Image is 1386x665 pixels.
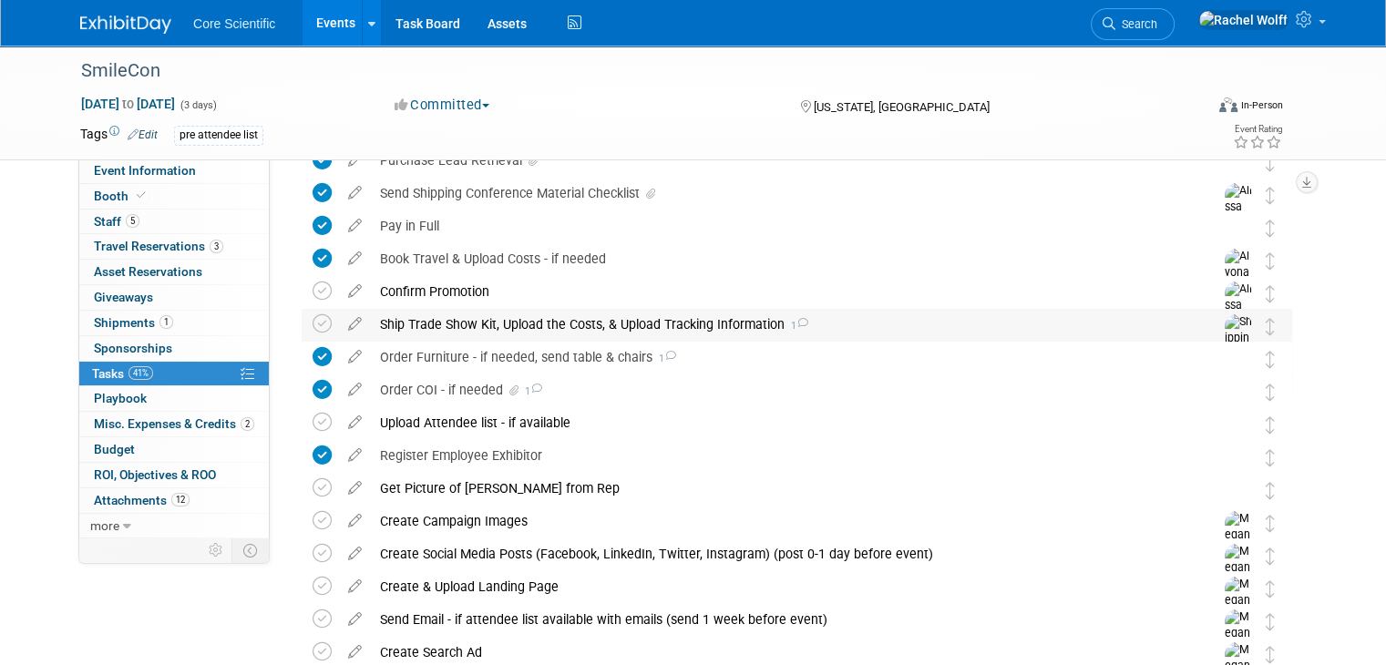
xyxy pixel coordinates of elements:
[1266,187,1275,204] i: Move task
[1266,154,1275,171] i: Move task
[1225,150,1248,174] img: Rachel Wolff
[193,16,275,31] span: Core Scientific
[1266,220,1275,237] i: Move task
[210,240,223,253] span: 3
[339,185,371,201] a: edit
[171,493,190,506] span: 12
[200,538,232,562] td: Personalize Event Tab Strip
[339,251,371,267] a: edit
[1266,613,1275,630] i: Move task
[339,611,371,628] a: edit
[371,342,1188,373] div: Order Furniture - if needed, send table & chairs
[94,239,223,253] span: Travel Reservations
[137,190,146,200] i: Booth reservation complete
[90,518,119,533] span: more
[1225,347,1248,371] img: Rachel Wolff
[1225,413,1248,436] img: Rachel Wolff
[94,341,172,355] span: Sponsorships
[79,488,269,513] a: Attachments12
[339,644,371,660] a: edit
[94,493,190,507] span: Attachments
[371,604,1188,635] div: Send Email - if attendee list available with emails (send 1 week before event)
[1225,281,1252,346] img: Alissa Schlosser
[1240,98,1283,112] div: In-Person
[371,243,1188,274] div: Book Travel & Upload Costs - if needed
[339,546,371,562] a: edit
[79,285,269,310] a: Giveaways
[79,311,269,335] a: Shipments1
[371,473,1188,504] div: Get Picture of [PERSON_NAME] from Rep
[80,125,158,146] td: Tags
[126,214,139,228] span: 5
[1115,17,1157,31] span: Search
[371,440,1188,471] div: Register Employee Exhibitor
[388,96,497,115] button: Committed
[814,100,990,114] span: [US_STATE], [GEOGRAPHIC_DATA]
[371,276,1188,307] div: Confirm Promotion
[1266,580,1275,598] i: Move task
[522,385,542,397] span: 1
[128,128,158,141] a: Edit
[339,578,371,595] a: edit
[339,316,371,332] a: edit
[1266,449,1275,466] i: Move task
[371,506,1188,537] div: Create Campaign Images
[94,264,202,279] span: Asset Reservations
[339,414,371,431] a: edit
[339,349,371,365] a: edit
[80,96,176,112] span: [DATE] [DATE]
[1266,515,1275,532] i: Move task
[94,214,139,229] span: Staff
[94,189,149,203] span: Booth
[1225,380,1248,404] img: Rachel Wolff
[159,315,173,329] span: 1
[79,412,269,436] a: Misc. Expenses & Credits2
[785,320,808,332] span: 1
[1266,482,1275,499] i: Move task
[339,283,371,300] a: edit
[79,514,269,538] a: more
[371,407,1188,438] div: Upload Attendee list - if available
[94,163,196,178] span: Event Information
[1266,318,1275,335] i: Move task
[79,159,269,183] a: Event Information
[1225,314,1252,394] img: Shipping Team
[1266,285,1275,302] i: Move task
[371,571,1188,602] div: Create & Upload Landing Page
[1225,511,1252,576] img: Megan Murray
[1198,10,1288,30] img: Rachel Wolff
[371,178,1188,209] div: Send Shipping Conference Material Checklist
[94,391,147,405] span: Playbook
[94,315,173,330] span: Shipments
[1266,416,1275,434] i: Move task
[1225,183,1252,248] img: Alissa Schlosser
[1225,249,1252,329] img: Alyona Yurchenko
[119,97,137,111] span: to
[179,99,217,111] span: (3 days)
[94,442,135,456] span: Budget
[1105,95,1283,122] div: Event Format
[339,480,371,496] a: edit
[1266,351,1275,368] i: Move task
[1233,125,1282,134] div: Event Rating
[79,386,269,411] a: Playbook
[79,336,269,361] a: Sponsorships
[174,126,263,145] div: pre attendee list
[1219,97,1237,112] img: Format-Inperson.png
[75,55,1181,87] div: SmileCon
[79,260,269,284] a: Asset Reservations
[371,538,1188,569] div: Create Social Media Posts (Facebook, LinkedIn, Twitter, Instagram) (post 0-1 day before event)
[1266,547,1275,565] i: Move task
[339,218,371,234] a: edit
[1266,252,1275,270] i: Move task
[1266,384,1275,401] i: Move task
[79,362,269,386] a: Tasks41%
[1225,445,1248,469] img: Rachel Wolff
[1225,478,1248,502] img: Rachel Wolff
[92,366,153,381] span: Tasks
[1266,646,1275,663] i: Move task
[339,513,371,529] a: edit
[371,309,1188,340] div: Ship Trade Show Kit, Upload the Costs, & Upload Tracking Information
[79,210,269,234] a: Staff5
[79,234,269,259] a: Travel Reservations3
